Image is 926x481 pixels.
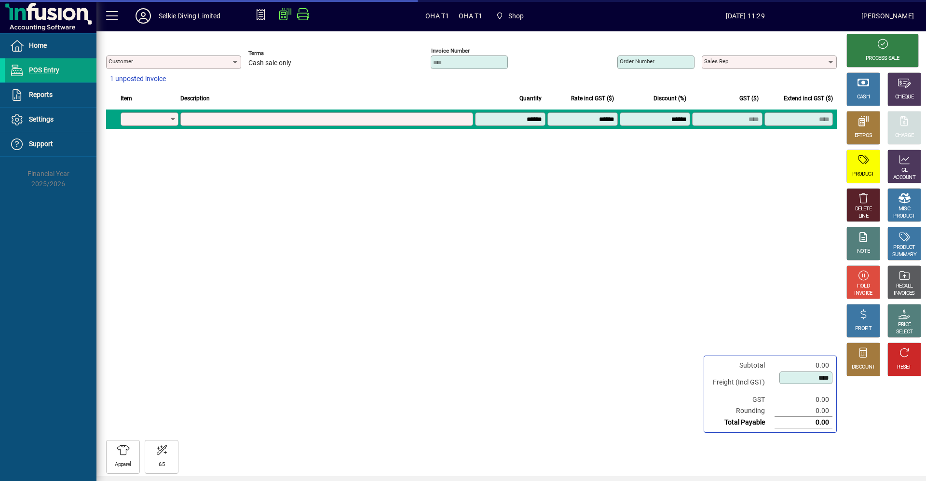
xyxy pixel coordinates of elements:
span: Rate incl GST ($) [571,93,614,104]
td: Freight (Incl GST) [708,371,775,394]
div: PRODUCT [893,213,915,220]
span: Home [29,41,47,49]
div: MISC [899,206,910,213]
span: POS Entry [29,66,59,74]
span: OHA T1 [459,8,482,24]
span: Quantity [519,93,542,104]
mat-label: Customer [109,58,133,65]
div: CHARGE [895,132,914,139]
div: INVOICES [894,290,914,297]
div: CHEQUE [895,94,913,101]
span: GST ($) [739,93,759,104]
div: DELETE [855,206,872,213]
div: PROFIT [855,325,872,332]
div: PRICE [898,321,911,329]
a: Home [5,34,96,58]
span: Discount (%) [654,93,686,104]
div: RESET [897,364,912,371]
span: 1 unposted invoice [110,74,166,84]
td: Subtotal [708,360,775,371]
div: INVOICE [854,290,872,297]
td: GST [708,394,775,405]
span: [DATE] 11:29 [629,8,861,24]
span: Shop [492,7,528,25]
a: Settings [5,108,96,132]
div: DISCOUNT [852,364,875,371]
mat-label: Order number [620,58,654,65]
div: EFTPOS [855,132,872,139]
span: Item [121,93,132,104]
div: RECALL [896,283,913,290]
span: Shop [508,8,524,24]
div: CASH [857,94,870,101]
div: HOLD [857,283,870,290]
td: 0.00 [775,417,832,428]
td: 0.00 [775,360,832,371]
div: ACCOUNT [893,174,915,181]
div: PRODUCT [852,171,874,178]
div: [PERSON_NAME] [861,8,914,24]
td: 0.00 [775,394,832,405]
span: Support [29,140,53,148]
span: Terms [248,50,306,56]
a: Support [5,132,96,156]
div: GL [901,167,908,174]
button: Profile [128,7,159,25]
div: NOTE [857,248,870,255]
td: 0.00 [775,405,832,417]
div: Apparel [115,461,131,468]
span: Reports [29,91,53,98]
div: LINE [858,213,868,220]
span: Extend incl GST ($) [784,93,833,104]
div: 6.5 [159,461,165,468]
button: 1 unposted invoice [106,70,170,88]
div: SELECT [896,329,913,336]
td: Total Payable [708,417,775,428]
span: Description [180,93,210,104]
span: OHA T1 [425,8,449,24]
div: Selkie Diving Limited [159,8,221,24]
mat-label: Sales rep [704,58,728,65]
mat-label: Invoice number [431,47,470,54]
td: Rounding [708,405,775,417]
div: PRODUCT [893,244,915,251]
span: Settings [29,115,54,123]
div: PROCESS SALE [866,55,899,62]
span: Cash sale only [248,59,291,67]
div: SUMMARY [892,251,916,259]
a: Reports [5,83,96,107]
